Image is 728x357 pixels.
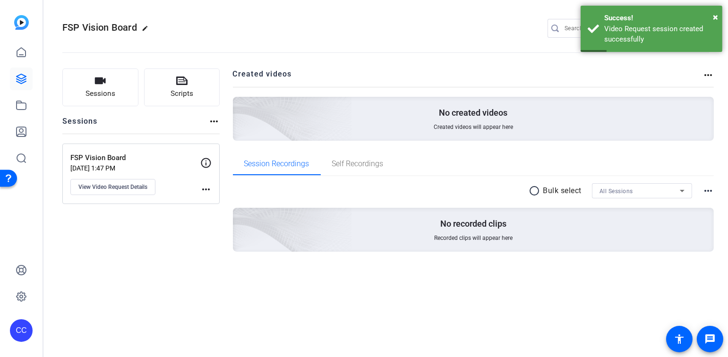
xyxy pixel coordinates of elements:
p: [DATE] 1:47 PM [70,164,200,172]
img: Creted videos background [127,3,352,208]
div: Success! [604,13,715,24]
span: Session Recordings [244,160,309,168]
img: blue-gradient.svg [14,15,29,30]
div: CC [10,319,33,342]
span: Created videos will appear here [434,123,513,131]
p: Bulk select [543,185,582,196]
span: Sessions [86,88,115,99]
mat-icon: radio_button_unchecked [529,185,543,196]
p: No recorded clips [440,218,506,229]
mat-icon: more_horiz [208,116,220,127]
mat-icon: more_horiz [702,69,714,81]
mat-icon: edit [142,25,153,36]
button: Close [713,10,718,24]
span: Recorded clips will appear here [434,234,513,242]
span: View Video Request Details [78,183,147,191]
button: Sessions [62,68,138,106]
button: View Video Request Details [70,179,155,195]
span: FSP Vision Board [62,22,137,33]
span: × [713,11,718,23]
p: FSP Vision Board [70,153,200,163]
mat-icon: more_horiz [702,185,714,196]
mat-icon: message [704,333,716,345]
input: Search [565,23,650,34]
span: Scripts [171,88,193,99]
span: All Sessions [600,188,633,195]
div: Video Request session created successfully [604,24,715,45]
button: Scripts [144,68,220,106]
img: embarkstudio-empty-session.png [127,114,352,319]
mat-icon: more_horiz [200,184,212,195]
mat-icon: accessibility [674,333,685,345]
span: Self Recordings [332,160,384,168]
h2: Sessions [62,116,98,134]
h2: Created videos [233,68,703,87]
p: No created videos [439,107,507,119]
